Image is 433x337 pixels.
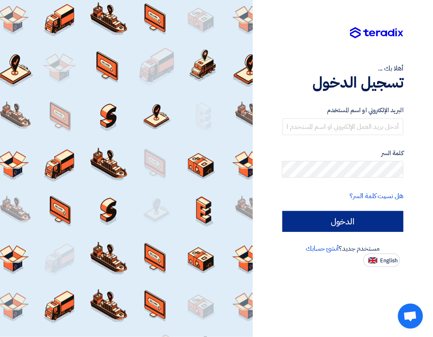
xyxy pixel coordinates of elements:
[368,257,378,264] img: en-US.png
[350,191,403,201] a: هل نسيت كلمة السر؟
[398,304,423,329] div: Open chat
[282,244,404,254] div: مستخدم جديد؟
[282,118,404,135] input: أدخل بريد العمل الإلكتروني او اسم المستخدم الخاص بك ...
[350,27,403,39] img: Teradix logo
[363,254,400,267] button: English
[380,258,398,264] span: English
[282,211,404,232] input: الدخول
[282,73,404,92] h1: تسجيل الدخول
[282,63,404,73] div: أهلا بك ...
[306,244,339,254] a: أنشئ حسابك
[282,106,404,115] label: البريد الإلكتروني او اسم المستخدم
[282,148,404,158] label: كلمة السر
